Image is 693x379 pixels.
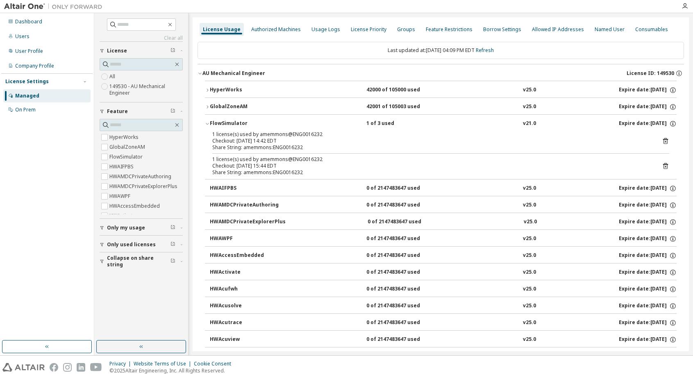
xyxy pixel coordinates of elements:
[210,280,677,298] button: HWAcufwh0 of 2147483647 usedv25.0Expire date:[DATE]
[210,297,677,315] button: HWAcusolve0 of 2147483647 usedv25.0Expire date:[DATE]
[210,196,677,214] button: HWAMDCPrivateAuthoring0 of 2147483647 usedv25.0Expire date:[DATE]
[170,225,175,231] span: Clear filter
[366,103,440,111] div: 42001 of 105003 used
[109,361,134,367] div: Privacy
[109,172,173,182] label: HWAMDCPrivateAuthoring
[619,202,677,209] div: Expire date: [DATE]
[366,202,440,209] div: 0 of 2147483647 used
[523,252,536,259] div: v25.0
[210,331,677,349] button: HWAcuview0 of 2147483647 usedv25.0Expire date:[DATE]
[532,26,584,33] div: Allowed IP Addresses
[210,202,284,209] div: HWAMDCPrivateAuthoring
[107,255,170,268] span: Collapse on share string
[619,286,677,293] div: Expire date: [DATE]
[524,218,537,226] div: v25.0
[619,103,677,111] div: Expire date: [DATE]
[100,102,183,120] button: Feature
[523,103,536,111] div: v25.0
[198,64,684,82] button: AU Mechanical EngineerLicense ID: 149530
[210,213,677,231] button: HWAMDCPrivateExplorerPlus0 of 2147483647 usedv25.0Expire date:[DATE]
[63,363,72,372] img: instagram.svg
[366,86,440,94] div: 42000 of 105000 used
[212,163,650,169] div: Checkout: [DATE] 15:44 EDT
[368,218,441,226] div: 0 of 2147483647 used
[15,33,30,40] div: Users
[619,319,677,327] div: Expire date: [DATE]
[15,48,43,54] div: User Profile
[100,35,183,41] a: Clear all
[109,82,183,98] label: 149530 - AU Mechanical Engineer
[107,225,145,231] span: Only my usage
[109,367,236,374] p: © 2025 Altair Engineering, Inc. All Rights Reserved.
[210,120,284,127] div: FlowSimulator
[210,103,284,111] div: GlobalZoneAM
[212,156,650,163] div: 1 license(s) used by amemmons@ENG0016232
[595,26,625,33] div: Named User
[107,48,127,54] span: License
[426,26,473,33] div: Feature Restrictions
[210,179,677,197] button: HWAIFPBS0 of 2147483647 usedv25.0Expire date:[DATE]
[5,78,49,85] div: License Settings
[366,336,440,343] div: 0 of 2147483647 used
[619,252,677,259] div: Expire date: [DATE]
[15,18,42,25] div: Dashboard
[523,286,536,293] div: v25.0
[366,185,440,192] div: 0 of 2147483647 used
[523,336,536,343] div: v25.0
[210,218,286,226] div: HWAMDCPrivateExplorerPlus
[635,26,668,33] div: Consumables
[366,319,440,327] div: 0 of 2147483647 used
[210,185,284,192] div: HWAIFPBS
[210,314,677,332] button: HWAcutrace0 of 2147483647 usedv25.0Expire date:[DATE]
[134,361,194,367] div: Website Terms of Use
[210,347,677,365] button: HWAltairBushingModel0 of 2147483647 usedv25.0Expire date:[DATE]
[619,235,677,243] div: Expire date: [DATE]
[619,86,677,94] div: Expire date: [DATE]
[210,235,284,243] div: HWAWPF
[109,211,137,221] label: HWActivate
[205,115,677,133] button: FlowSimulator1 of 3 usedv21.0Expire date:[DATE]
[210,252,284,259] div: HWAccessEmbedded
[366,269,440,276] div: 0 of 2147483647 used
[251,26,301,33] div: Authorized Machines
[109,152,144,162] label: FlowSimulator
[523,269,536,276] div: v25.0
[109,182,179,191] label: HWAMDCPrivateExplorerPlus
[619,218,677,226] div: Expire date: [DATE]
[205,81,677,99] button: HyperWorks42000 of 105000 usedv25.0Expire date:[DATE]
[210,286,284,293] div: HWAcufwh
[109,191,132,201] label: HWAWPF
[15,93,39,99] div: Managed
[100,252,183,270] button: Collapse on share string
[170,108,175,115] span: Clear filter
[212,131,650,138] div: 1 license(s) used by amemmons@ENG0016232
[523,202,536,209] div: v25.0
[210,319,284,327] div: HWAcutrace
[210,336,284,343] div: HWAcuview
[366,252,440,259] div: 0 of 2147483647 used
[523,185,536,192] div: v25.0
[619,269,677,276] div: Expire date: [DATE]
[476,47,494,54] a: Refresh
[90,363,102,372] img: youtube.svg
[15,107,36,113] div: On Prem
[100,236,183,254] button: Only used licenses
[107,108,128,115] span: Feature
[210,263,677,281] button: HWActivate0 of 2147483647 usedv25.0Expire date:[DATE]
[203,26,241,33] div: License Usage
[523,235,536,243] div: v25.0
[619,336,677,343] div: Expire date: [DATE]
[4,2,107,11] img: Altair One
[109,72,117,82] label: All
[366,286,440,293] div: 0 of 2147483647 used
[523,86,536,94] div: v25.0
[109,142,147,152] label: GlobalZoneAM
[100,42,183,60] button: License
[109,132,140,142] label: HyperWorks
[619,185,677,192] div: Expire date: [DATE]
[212,138,650,144] div: Checkout: [DATE] 14:42 EDT
[194,361,236,367] div: Cookie Consent
[109,162,135,172] label: HWAIFPBS
[198,42,684,59] div: Last updated at: [DATE] 04:09 PM EDT
[212,169,650,176] div: Share String: amemmons:ENG0016232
